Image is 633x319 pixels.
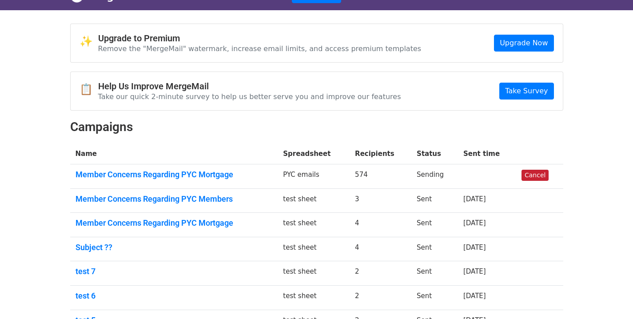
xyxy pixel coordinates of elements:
[278,237,350,261] td: test sheet
[278,286,350,310] td: test sheet
[278,144,350,164] th: Spreadsheet
[522,170,549,181] a: Cancel
[589,276,633,319] iframe: Chat Widget
[98,92,401,101] p: Take our quick 2-minute survey to help us better serve you and improve our features
[463,219,486,227] a: [DATE]
[76,194,273,204] a: Member Concerns Regarding PYC Members
[350,144,411,164] th: Recipients
[411,144,458,164] th: Status
[411,188,458,213] td: Sent
[80,83,98,96] span: 📋
[278,261,350,286] td: test sheet
[98,44,422,53] p: Remove the "MergeMail" watermark, increase email limits, and access premium templates
[350,188,411,213] td: 3
[463,267,486,275] a: [DATE]
[411,164,458,189] td: Sending
[76,267,273,276] a: test 7
[411,237,458,261] td: Sent
[411,261,458,286] td: Sent
[278,164,350,189] td: PYC emails
[463,243,486,251] a: [DATE]
[70,120,563,135] h2: Campaigns
[350,261,411,286] td: 2
[411,286,458,310] td: Sent
[494,35,553,52] a: Upgrade Now
[278,213,350,237] td: test sheet
[76,170,273,179] a: Member Concerns Regarding PYC Mortgage
[350,164,411,189] td: 574
[350,213,411,237] td: 4
[350,286,411,310] td: 2
[98,81,401,92] h4: Help Us Improve MergeMail
[463,195,486,203] a: [DATE]
[76,218,273,228] a: Member Concerns Regarding PYC Mortgage
[70,144,278,164] th: Name
[350,237,411,261] td: 4
[458,144,516,164] th: Sent time
[411,213,458,237] td: Sent
[76,291,273,301] a: test 6
[98,33,422,44] h4: Upgrade to Premium
[463,292,486,300] a: [DATE]
[278,188,350,213] td: test sheet
[80,35,98,48] span: ✨
[499,83,553,100] a: Take Survey
[76,243,273,252] a: Subject ??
